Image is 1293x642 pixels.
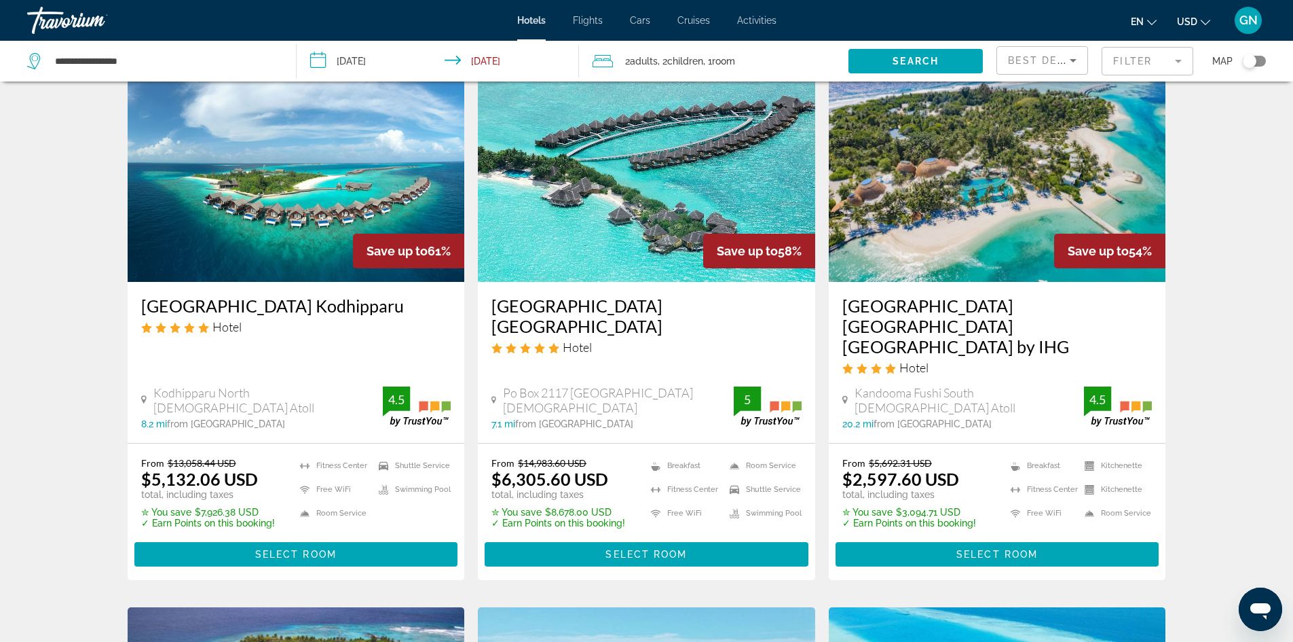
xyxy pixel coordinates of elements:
p: $3,094.71 USD [842,507,976,518]
li: Free WiFi [644,505,723,522]
p: $8,678.00 USD [491,507,625,518]
ins: $6,305.60 USD [491,469,608,489]
span: Select Room [255,549,337,560]
div: 5 [734,391,761,408]
del: $5,692.31 USD [869,457,932,469]
button: Select Room [836,542,1159,567]
a: [GEOGRAPHIC_DATA] Kodhipparu [141,296,451,316]
mat-select: Sort by [1008,52,1076,69]
button: Select Room [134,542,458,567]
a: Select Room [134,545,458,560]
button: Filter [1102,46,1193,76]
li: Shuttle Service [723,481,802,498]
ins: $2,597.60 USD [842,469,959,489]
li: Free WiFi [1004,505,1078,522]
span: ✮ You save [491,507,542,518]
span: Kodhipparu North [DEMOGRAPHIC_DATA] Atoll [153,385,383,415]
span: , 2 [658,52,703,71]
span: 20.2 mi [842,418,874,429]
span: Po Box 2117 [GEOGRAPHIC_DATA][DEMOGRAPHIC_DATA] [503,385,734,415]
a: Travorium [27,3,163,38]
li: Shuttle Service [372,457,451,474]
span: Search [893,56,939,67]
iframe: Кнопка запуска окна обмена сообщениями [1239,588,1282,631]
button: Travelers: 2 adults, 2 children [579,41,848,82]
span: Flights [573,15,603,26]
span: from [GEOGRAPHIC_DATA] [515,418,633,429]
button: Change language [1131,12,1157,31]
li: Room Service [723,457,802,474]
span: Children [667,56,703,67]
span: Hotel [899,360,929,375]
span: from [GEOGRAPHIC_DATA] [167,418,285,429]
p: total, including taxes [141,489,275,500]
span: From [491,457,514,469]
img: Hotel image [128,65,465,282]
span: Save up to [717,244,778,258]
p: total, including taxes [491,489,625,500]
p: ✓ Earn Points on this booking! [491,518,625,529]
span: Adults [630,56,658,67]
div: 4.5 [1084,391,1111,408]
span: Save up to [1068,244,1129,258]
span: from [GEOGRAPHIC_DATA] [874,418,992,429]
li: Swimming Pool [372,481,451,498]
div: 61% [353,234,464,268]
p: ✓ Earn Points on this booking! [842,518,976,529]
button: Check-in date: Dec 14, 2025 Check-out date: Dec 21, 2025 [297,41,580,82]
div: 4 star Hotel [842,360,1153,375]
span: Kandooma Fushi South [DEMOGRAPHIC_DATA] Atoll [855,385,1085,415]
span: 8.2 mi [141,418,167,429]
a: Activities [737,15,776,26]
div: 5 star Hotel [141,319,451,334]
a: Hotels [517,15,546,26]
li: Room Service [293,505,372,522]
button: Toggle map [1233,55,1266,67]
li: Breakfast [644,457,723,474]
img: trustyou-badge.svg [734,387,802,427]
span: Room [712,56,735,67]
a: Hotel image [829,65,1166,282]
div: 4.5 [383,391,410,408]
div: 5 star Hotel [491,340,802,355]
li: Fitness Center [644,481,723,498]
span: Save up to [367,244,428,258]
li: Swimming Pool [723,505,802,522]
span: ✮ You save [141,507,191,518]
a: Select Room [836,545,1159,560]
li: Breakfast [1004,457,1078,474]
a: [GEOGRAPHIC_DATA] [GEOGRAPHIC_DATA] [491,296,802,336]
a: Select Room [485,545,808,560]
span: ✮ You save [842,507,893,518]
a: Hotel image [478,65,815,282]
img: trustyou-badge.svg [383,387,451,427]
button: User Menu [1231,6,1266,35]
li: Fitness Center [293,457,372,474]
ins: $5,132.06 USD [141,469,258,489]
p: $7,926.38 USD [141,507,275,518]
span: Hotel [563,340,592,355]
li: Kitchenette [1078,457,1152,474]
div: 58% [703,234,815,268]
span: Map [1212,52,1233,71]
img: trustyou-badge.svg [1084,387,1152,427]
a: Cruises [677,15,710,26]
del: $13,058.44 USD [168,457,236,469]
p: total, including taxes [842,489,976,500]
span: Best Deals [1008,55,1079,66]
del: $14,983.60 USD [518,457,586,469]
span: From [141,457,164,469]
a: [GEOGRAPHIC_DATA] [GEOGRAPHIC_DATA] [GEOGRAPHIC_DATA] by IHG [842,296,1153,357]
span: GN [1239,14,1258,27]
span: From [842,457,865,469]
span: 7.1 mi [491,418,515,429]
a: Cars [630,15,650,26]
